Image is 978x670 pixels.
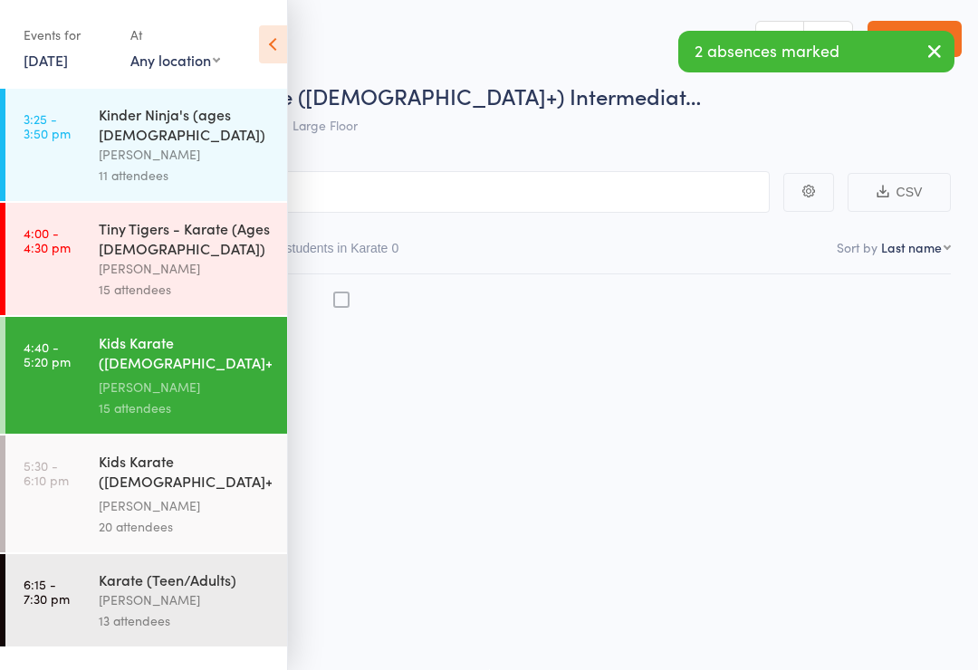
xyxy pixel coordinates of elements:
time: 4:40 - 5:20 pm [24,340,71,368]
div: Events for [24,20,112,50]
div: Kinder Ninja's (ages [DEMOGRAPHIC_DATA]) [99,104,272,144]
div: 11 attendees [99,165,272,186]
a: 4:00 -4:30 pmTiny Tigers - Karate (Ages [DEMOGRAPHIC_DATA])[PERSON_NAME]15 attendees [5,203,287,315]
div: At [130,20,220,50]
time: 3:25 - 3:50 pm [24,111,71,140]
div: Tiny Tigers - Karate (Ages [DEMOGRAPHIC_DATA]) [99,218,272,258]
div: [PERSON_NAME] [99,377,272,397]
div: [PERSON_NAME] [99,589,272,610]
time: 6:15 - 7:30 pm [24,577,70,606]
a: 5:30 -6:10 pmKids Karate ([DEMOGRAPHIC_DATA]+) Beginners[PERSON_NAME]20 attendees [5,435,287,552]
div: [PERSON_NAME] [99,495,272,516]
div: Last name [881,238,942,256]
div: 2 absences marked [678,31,954,72]
input: Search by name [27,171,770,213]
span: Kids Karate ([DEMOGRAPHIC_DATA]+) Intermediat… [179,81,701,110]
div: 15 attendees [99,279,272,300]
span: Large Floor [292,116,358,134]
time: 5:30 - 6:10 pm [24,458,69,487]
div: Karate (Teen/Adults) [99,569,272,589]
a: 3:25 -3:50 pmKinder Ninja's (ages [DEMOGRAPHIC_DATA])[PERSON_NAME]11 attendees [5,89,287,201]
div: [PERSON_NAME] [99,144,272,165]
a: Exit roll call [868,21,962,57]
div: Kids Karate ([DEMOGRAPHIC_DATA]+) Intermediate+ [99,332,272,377]
div: [PERSON_NAME] [99,258,272,279]
a: 6:15 -7:30 pmKarate (Teen/Adults)[PERSON_NAME]13 attendees [5,554,287,646]
div: Kids Karate ([DEMOGRAPHIC_DATA]+) Beginners [99,451,272,495]
button: Other students in Karate0 [251,232,399,273]
div: 15 attendees [99,397,272,418]
div: 0 [391,241,398,255]
button: CSV [848,173,951,212]
a: [DATE] [24,50,68,70]
div: 20 attendees [99,516,272,537]
a: 4:40 -5:20 pmKids Karate ([DEMOGRAPHIC_DATA]+) Intermediate+[PERSON_NAME]15 attendees [5,317,287,434]
div: Any location [130,50,220,70]
label: Sort by [837,238,877,256]
time: 4:00 - 4:30 pm [24,225,71,254]
div: 13 attendees [99,610,272,631]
